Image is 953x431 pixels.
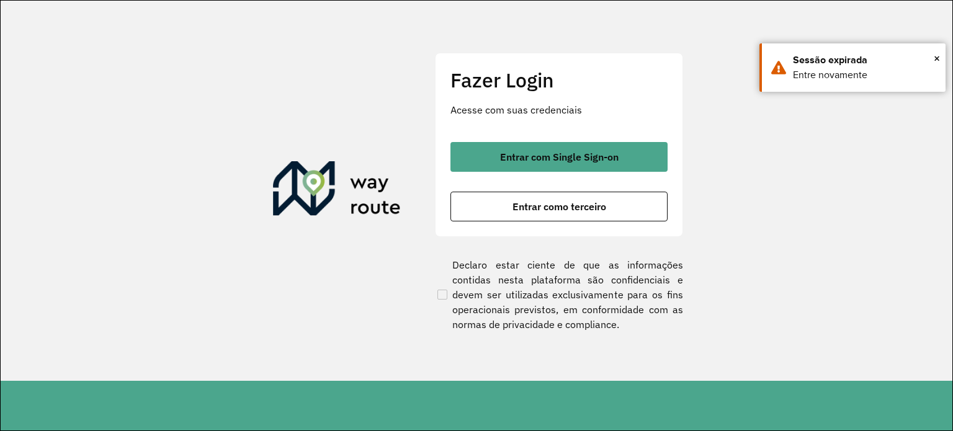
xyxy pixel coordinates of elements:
label: Declaro estar ciente de que as informações contidas nesta plataforma são confidenciais e devem se... [435,257,683,332]
p: Acesse com suas credenciais [450,102,668,117]
span: Entrar como terceiro [512,202,606,211]
span: Entrar com Single Sign-on [500,152,619,162]
button: Close [934,49,940,68]
div: Entre novamente [793,68,936,82]
button: button [450,192,668,221]
span: × [934,49,940,68]
div: Sessão expirada [793,53,936,68]
img: Roteirizador AmbevTech [273,161,401,221]
h2: Fazer Login [450,68,668,92]
button: button [450,142,668,172]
